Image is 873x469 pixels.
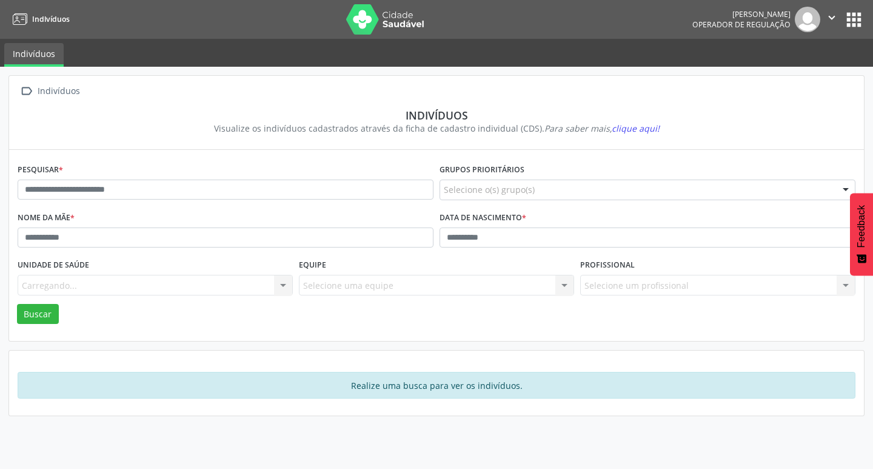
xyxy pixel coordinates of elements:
button: apps [843,9,865,30]
i:  [18,83,35,100]
button: Buscar [17,304,59,325]
span: clique aqui! [612,123,660,134]
div: Realize uma busca para ver os indivíduos. [18,372,855,399]
i: Para saber mais, [544,123,660,134]
button: Feedback - Mostrar pesquisa [850,193,873,275]
label: Unidade de saúde [18,256,89,275]
a: Indivíduos [4,43,64,67]
i:  [825,11,838,24]
div: Visualize os indivíduos cadastrados através da ficha de cadastro individual (CDS). [26,122,847,135]
button:  [820,7,843,32]
span: Selecione o(s) grupo(s) [444,183,535,196]
span: Indivíduos [32,14,70,24]
div: [PERSON_NAME] [692,9,791,19]
div: Indivíduos [26,109,847,122]
a: Indivíduos [8,9,70,29]
span: Feedback [856,205,867,248]
img: img [795,7,820,32]
span: Operador de regulação [692,19,791,30]
label: Data de nascimento [440,209,526,228]
a:  Indivíduos [18,83,82,100]
label: Equipe [299,256,326,275]
div: Indivíduos [35,83,82,100]
label: Nome da mãe [18,209,75,228]
label: Pesquisar [18,161,63,180]
label: Profissional [580,256,635,275]
label: Grupos prioritários [440,161,524,180]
